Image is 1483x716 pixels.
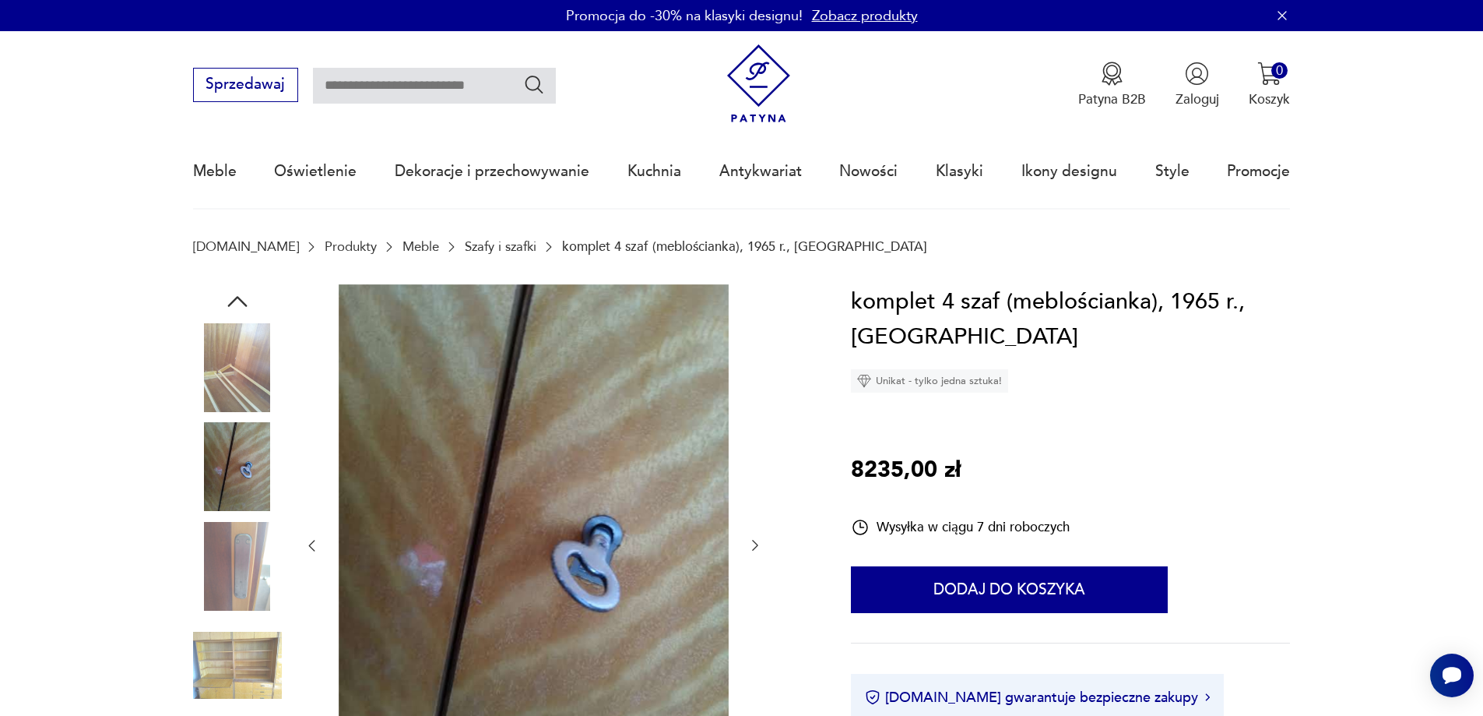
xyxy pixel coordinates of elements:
a: Klasyki [936,136,983,207]
a: Meble [402,239,439,254]
img: Ikona strzałki w prawo [1205,693,1210,701]
p: Promocja do -30% na klasyki designu! [566,6,803,26]
p: Koszyk [1249,90,1290,108]
img: Patyna - sklep z meblami i dekoracjami vintage [719,44,798,123]
img: Ikona diamentu [857,374,871,388]
button: Szukaj [523,73,546,96]
img: Zdjęcie produktu komplet 4 szaf (meblościanka), 1965 r., Węgry [193,522,282,611]
h1: komplet 4 szaf (meblościanka), 1965 r., [GEOGRAPHIC_DATA] [851,284,1290,355]
button: Dodaj do koszyka [851,566,1168,613]
a: Szafy i szafki [465,239,536,254]
p: komplet 4 szaf (meblościanka), 1965 r., [GEOGRAPHIC_DATA] [562,239,927,254]
p: Zaloguj [1176,90,1219,108]
button: [DOMAIN_NAME] gwarantuje bezpieczne zakupy [865,688,1210,707]
button: 0Koszyk [1249,62,1290,108]
a: Antykwariat [719,136,802,207]
button: Sprzedawaj [193,68,298,102]
img: Ikona koszyka [1257,62,1281,86]
p: Patyna B2B [1078,90,1146,108]
a: Kuchnia [627,136,681,207]
div: 0 [1271,62,1288,79]
a: Produkty [325,239,377,254]
a: Sprzedawaj [193,79,298,92]
img: Ikona medalu [1100,62,1124,86]
img: Zdjęcie produktu komplet 4 szaf (meblościanka), 1965 r., Węgry [193,323,282,412]
div: Wysyłka w ciągu 7 dni roboczych [851,518,1070,537]
a: Promocje [1227,136,1290,207]
iframe: Smartsupp widget button [1430,654,1474,697]
a: Oświetlenie [274,136,357,207]
img: Ikonka użytkownika [1185,62,1209,86]
a: Style [1155,136,1190,207]
a: Ikona medaluPatyna B2B [1078,62,1146,108]
a: [DOMAIN_NAME] [193,239,299,254]
div: Unikat - tylko jedna sztuka! [851,369,1008,393]
img: Zdjęcie produktu komplet 4 szaf (meblościanka), 1965 r., Węgry [193,621,282,710]
a: Nowości [839,136,898,207]
a: Dekoracje i przechowywanie [395,136,589,207]
p: 8235,00 zł [851,453,961,489]
a: Ikony designu [1021,136,1117,207]
img: Ikona certyfikatu [865,690,880,705]
button: Zaloguj [1176,62,1219,108]
a: Meble [193,136,237,207]
a: Zobacz produkty [812,6,918,26]
button: Patyna B2B [1078,62,1146,108]
img: Zdjęcie produktu komplet 4 szaf (meblościanka), 1965 r., Węgry [193,422,282,511]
